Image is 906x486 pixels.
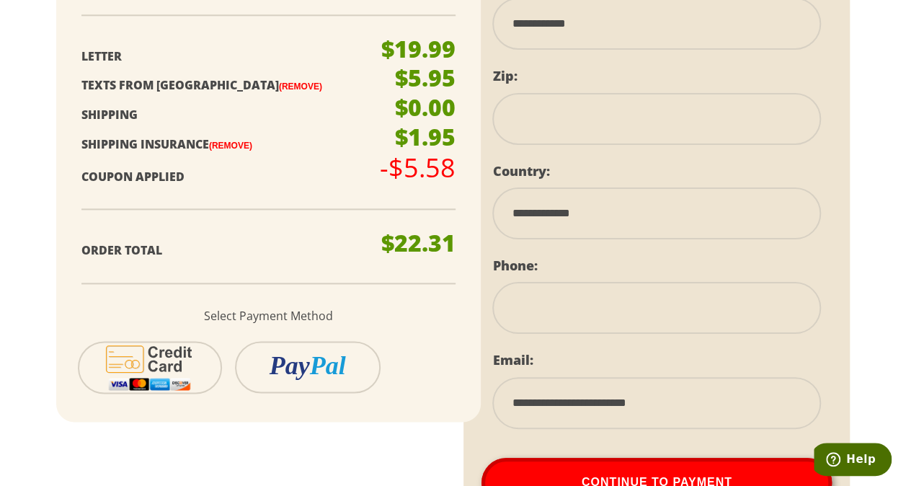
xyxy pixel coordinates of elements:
p: Select Payment Method [81,306,456,327]
img: cc-icon-2.svg [97,343,203,392]
p: Coupon Applied [81,167,390,187]
button: PayPal [235,341,381,393]
p: $22.31 [381,231,456,255]
a: (Remove) [279,81,322,92]
p: Shipping [81,105,390,125]
p: $0.00 [395,96,456,119]
p: Order Total [81,240,390,261]
label: Country: [492,162,549,180]
iframe: Opens a widget where you can find more information [814,443,892,479]
p: Texts From [GEOGRAPHIC_DATA] [81,75,390,96]
label: Zip: [492,67,517,84]
i: Pay [270,351,310,380]
p: Letter [81,46,390,67]
p: $19.99 [381,37,456,61]
label: Phone: [492,257,537,274]
a: (Remove) [209,141,252,151]
p: $1.95 [395,125,456,149]
p: Shipping Insurance [81,134,390,155]
i: Pal [310,351,346,380]
p: -$5.58 [380,155,456,181]
p: $5.95 [395,66,456,89]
